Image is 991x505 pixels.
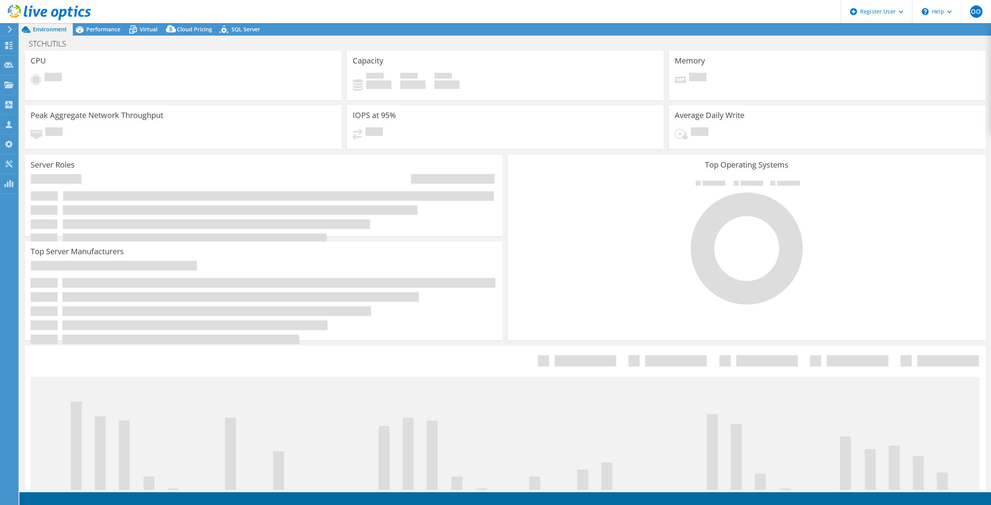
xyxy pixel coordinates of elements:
h3: CPU [31,56,46,65]
span: Used [366,73,384,80]
span: Pending [689,73,706,83]
span: Pending [365,127,383,138]
h1: STCHUTILS [25,39,78,48]
h3: Top Server Manufacturers [31,247,124,256]
span: Pending [45,127,63,138]
span: OO [970,5,982,18]
svg: \n [922,8,929,15]
span: Performance [86,26,120,33]
h3: Peak Aggregate Network Throughput [31,111,163,120]
span: Pending [691,127,708,138]
h4: 0 GiB [366,80,391,89]
h4: 0 GiB [434,80,459,89]
h3: Average Daily Write [675,111,744,120]
h3: IOPS at 95% [353,111,396,120]
h3: Capacity [353,56,383,65]
span: Total [434,73,452,80]
span: Environment [33,26,67,33]
span: Virtual [140,26,158,33]
h4: 0 GiB [400,80,425,89]
h3: Top Operating Systems [514,161,980,169]
span: Free [400,73,418,80]
h3: Memory [675,56,705,65]
span: Pending [45,73,62,83]
span: SQL Server [231,26,260,33]
h3: Server Roles [31,161,75,169]
span: Cloud Pricing [177,26,212,33]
